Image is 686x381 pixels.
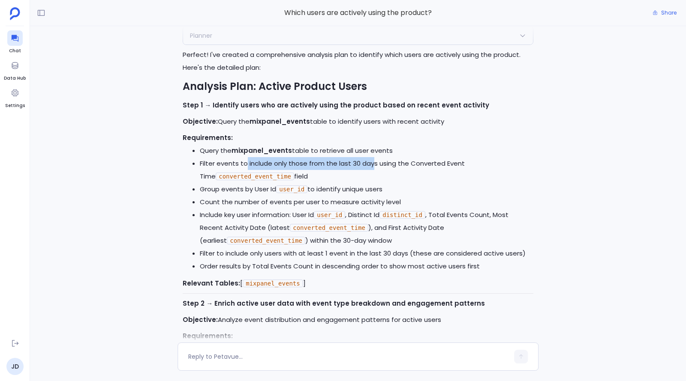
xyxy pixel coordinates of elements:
[7,48,23,54] span: Chat
[183,117,218,126] strong: Objective:
[227,237,305,244] code: converted_event_time
[183,277,533,290] p: [ ]
[10,7,20,20] img: petavue logo
[4,75,26,82] span: Data Hub
[200,247,533,260] li: Filter to include only users with at least 1 event in the last 30 days (these are considered acti...
[200,144,533,157] li: Query the table to retrieve all user events
[183,79,533,94] h2: Analysis Plan: Active Product Users
[6,358,24,375] a: JD
[250,117,310,126] strong: mixpanel_events
[290,224,368,232] code: converted_event_time
[183,133,233,142] strong: Requirements:
[200,260,533,273] li: Order results by Total Events Count in descending order to show most active users first
[7,30,23,54] a: Chat
[276,185,307,193] code: user_id
[200,183,533,196] li: Group events by User Id to identify unique users
[647,7,682,19] button: Share
[178,7,539,18] span: Which users are actively using the product?
[314,211,345,219] code: user_id
[200,157,533,183] li: Filter events to include only those from the last 30 days using the Converted Event Time field
[4,58,26,82] a: Data Hub
[183,48,533,74] p: Perfect! I've created a comprehensive analysis plan to identify which users are actively using th...
[183,101,489,110] strong: Step 1 → Identify users who are actively using the product based on recent event activity
[183,315,218,324] strong: Objective:
[183,299,485,308] strong: Step 2 → Enrich active user data with event type breakdown and engagement patterns
[379,211,425,219] code: distinct_id
[5,85,25,109] a: Settings
[661,9,677,16] span: Share
[200,196,533,208] li: Count the number of events per user to measure activity level
[232,146,292,155] strong: mixpanel_events
[200,208,533,247] li: Include key user information: User Id , Distinct Id , Total Events Count, Most Recent Activity Da...
[243,280,303,287] code: mixpanel_events
[216,173,294,180] code: converted_event_time
[183,279,240,288] strong: Relevant Tables:
[5,102,25,109] span: Settings
[183,313,533,326] p: Analyze event distribution and engagement patterns for active users
[183,115,533,128] p: Query the table to identify users with recent activity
